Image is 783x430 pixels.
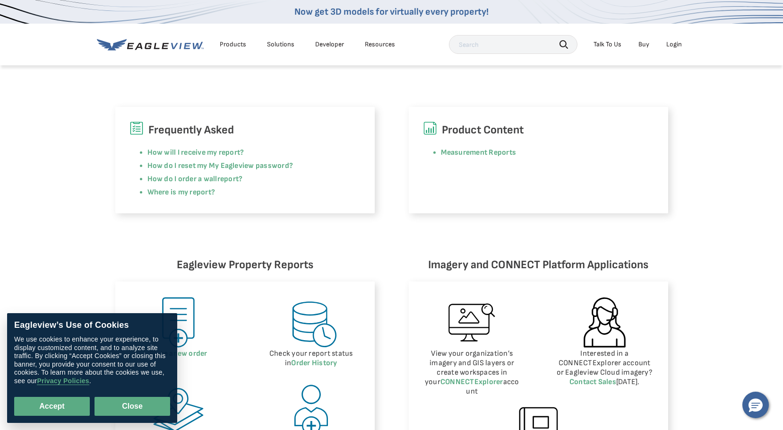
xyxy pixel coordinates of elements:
h6: Product Content [423,121,654,139]
div: Login [666,40,682,49]
p: Interested in a CONNECTExplorer account or Eagleview Cloud imagery? [DATE]. [555,349,654,387]
a: Buy [638,40,649,49]
div: Products [220,40,246,49]
a: Contact Sales [569,377,616,386]
button: Hello, have a question? Let’s chat. [742,392,769,418]
div: Eagleview’s Use of Cookies [14,320,170,331]
a: Measurement Reports [441,148,516,157]
p: View your organization’s imagery and GIS layers or create workspaces in your account [423,349,522,396]
a: report [217,175,239,184]
div: Talk To Us [594,40,621,49]
p: Place a [129,349,228,359]
a: Privacy Policies [37,377,89,385]
a: ? [239,175,242,184]
a: How will I receive my report? [147,148,244,157]
a: new order [173,349,207,358]
a: How do I reset my My Eagleview password? [147,161,293,170]
div: We use cookies to enhance your experience, to display customized content, and to analyze site tra... [14,335,170,385]
a: Order History [291,359,337,368]
a: Now get 3D models for virtually every property! [294,6,489,18]
p: Check your report status in [262,349,361,368]
h6: Frequently Asked [129,121,361,139]
h6: Eagleview Property Reports [115,256,375,274]
div: Solutions [267,40,294,49]
input: Search [449,35,577,54]
h6: Imagery and CONNECT Platform Applications [409,256,668,274]
button: Accept [14,397,90,416]
div: Resources [365,40,395,49]
a: Developer [315,40,344,49]
a: CONNECTExplorer [440,377,503,386]
a: How do I order a wall [147,175,217,184]
button: Close [95,397,170,416]
a: Where is my report? [147,188,215,197]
